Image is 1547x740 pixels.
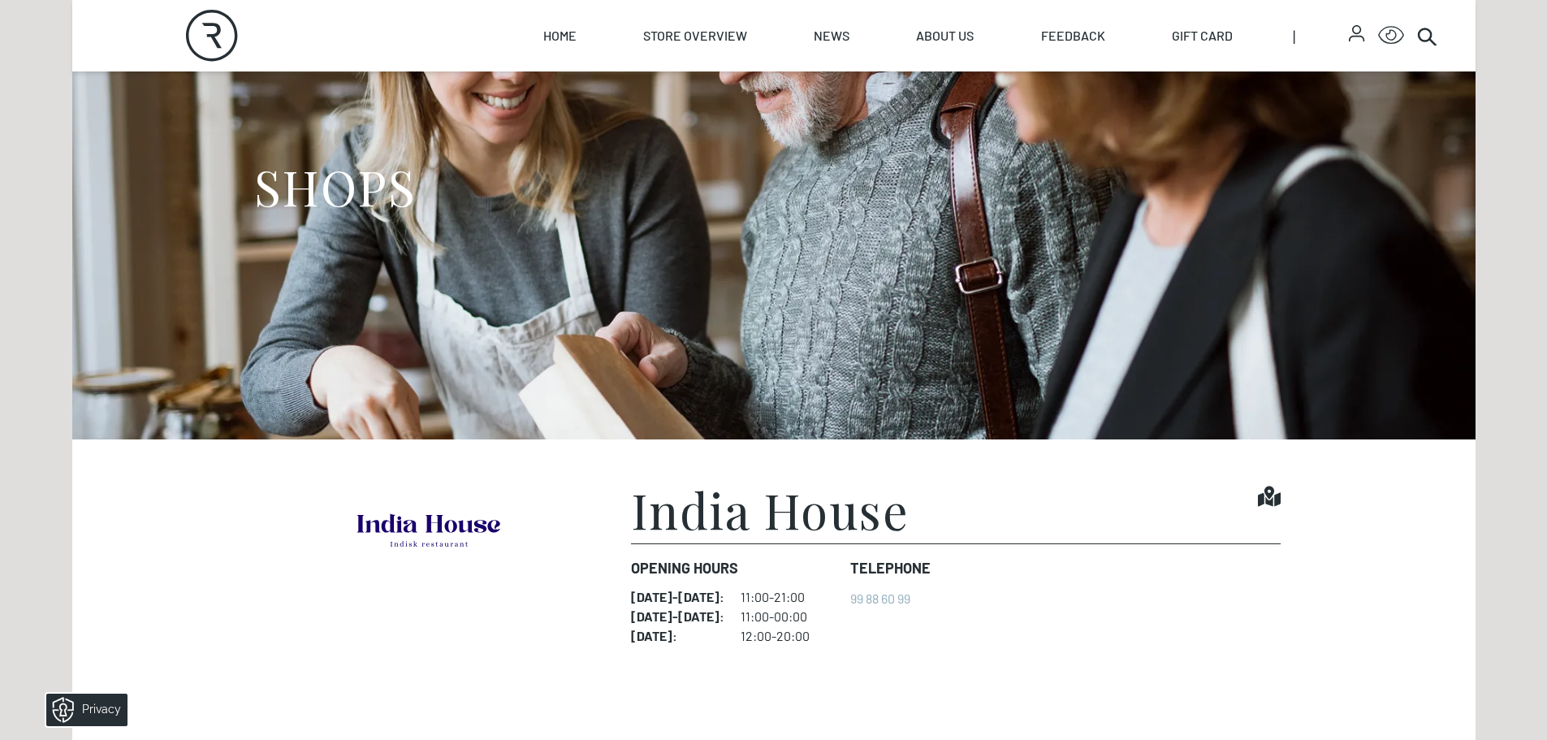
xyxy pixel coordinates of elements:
font: 11:00-21:00 [741,589,805,604]
font: SHOPS [254,154,417,219]
button: Open Accessibility Menu [1378,23,1404,49]
font: Store overview [643,28,747,43]
font: Opening hours [631,559,738,577]
font: : [719,608,724,624]
font: About us [916,28,974,43]
font: Feedback [1041,28,1105,43]
font: [DATE] [678,589,719,604]
font: India House [631,477,910,542]
font: [DATE] [631,608,672,624]
font: Home [543,28,577,43]
details: Attribution [1346,357,1403,369]
font: : [672,628,677,643]
iframe: Manage Preferences [16,688,149,732]
font: : [719,589,724,604]
font: [DATE] [678,608,719,624]
font: - [672,589,678,604]
font: | [1293,26,1295,45]
font: News [814,28,849,43]
font: 12:00-20:00 [741,628,810,643]
a: 99 88 60 99 [850,591,910,606]
font: © Mappedin [1350,359,1389,367]
font: [DATE] [631,628,672,643]
font: [DATE] [631,589,672,604]
font: 11:00-00:00 [741,608,807,624]
font: - [672,608,678,624]
font: Gift card [1172,28,1233,43]
font: Telephone [850,559,931,577]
